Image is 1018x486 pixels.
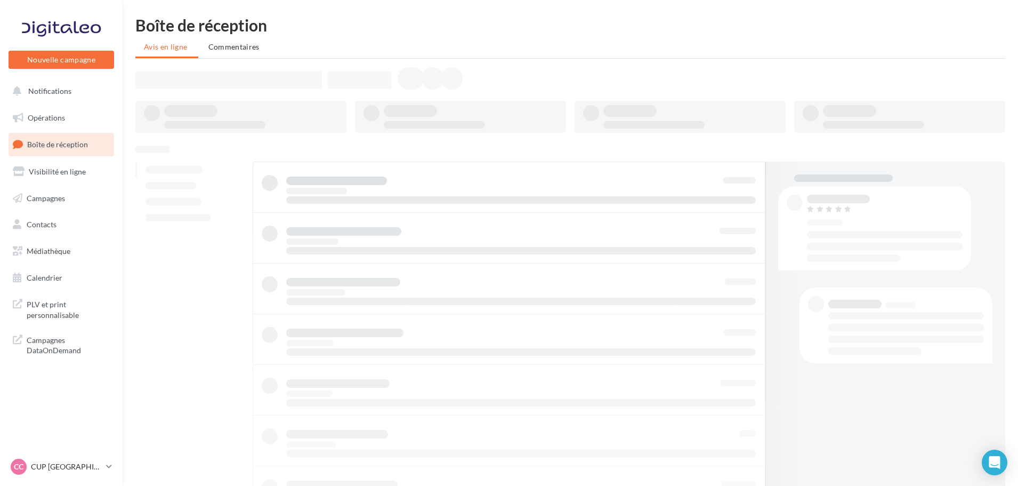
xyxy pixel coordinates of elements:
span: PLV et print personnalisable [27,297,110,320]
button: Nouvelle campagne [9,51,114,69]
a: Médiathèque [6,240,116,262]
span: Opérations [28,113,65,122]
a: Visibilité en ligne [6,161,116,183]
span: CC [14,461,23,472]
span: Contacts [27,220,56,229]
button: Notifications [6,80,112,102]
a: Campagnes [6,187,116,210]
span: Notifications [28,86,71,95]
a: PLV et print personnalisable [6,293,116,324]
a: CC CUP [GEOGRAPHIC_DATA] [9,457,114,477]
span: Boîte de réception [27,140,88,149]
span: Campagnes DataOnDemand [27,333,110,356]
span: Commentaires [208,42,260,51]
span: Médiathèque [27,246,70,256]
div: Open Intercom Messenger [982,450,1007,475]
span: Visibilité en ligne [29,167,86,176]
a: Calendrier [6,267,116,289]
a: Campagnes DataOnDemand [6,329,116,360]
a: Boîte de réception [6,133,116,156]
a: Opérations [6,107,116,129]
a: Contacts [6,213,116,236]
p: CUP [GEOGRAPHIC_DATA] [31,461,102,472]
span: Campagnes [27,193,65,202]
div: Boîte de réception [135,17,1005,33]
span: Calendrier [27,273,62,282]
